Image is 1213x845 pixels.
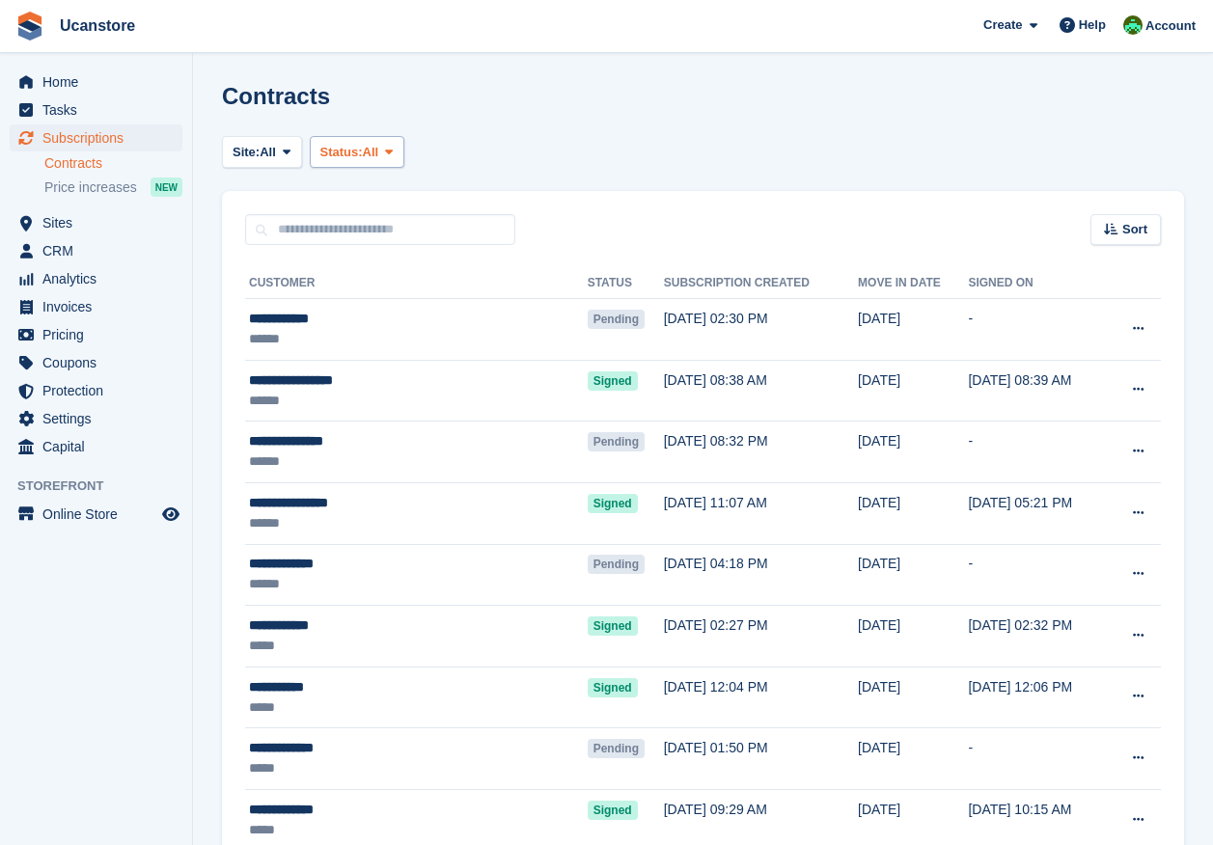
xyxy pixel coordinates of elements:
span: Storefront [17,477,192,496]
span: Pending [588,555,645,574]
span: Subscriptions [42,124,158,151]
button: Status: All [310,136,404,168]
td: [DATE] [858,360,968,422]
td: [DATE] 04:18 PM [664,544,858,606]
span: Analytics [42,265,158,292]
th: Subscription created [664,268,858,299]
th: Customer [245,268,588,299]
td: [DATE] [858,606,968,668]
img: Leanne Tythcott [1123,15,1143,35]
a: menu [10,237,182,264]
span: Signed [588,371,638,391]
a: menu [10,124,182,151]
td: [DATE] 11:07 AM [664,482,858,544]
td: [DATE] 02:27 PM [664,606,858,668]
td: [DATE] [858,482,968,544]
span: Signed [588,494,638,513]
td: [DATE] [858,422,968,483]
td: [DATE] 08:32 PM [664,422,858,483]
span: Sites [42,209,158,236]
span: Signed [588,678,638,697]
span: Invoices [42,293,158,320]
a: menu [10,405,182,432]
a: menu [10,293,182,320]
span: Signed [588,616,638,636]
th: Move in date [858,268,968,299]
span: Site: [233,143,260,162]
td: [DATE] 12:04 PM [664,667,858,728]
th: Status [588,268,664,299]
a: Price increases NEW [44,177,182,198]
td: [DATE] 08:38 AM [664,360,858,422]
span: CRM [42,237,158,264]
a: Contracts [44,154,182,173]
span: All [260,143,276,162]
span: Status: [320,143,363,162]
a: menu [10,265,182,292]
span: Pending [588,739,645,758]
a: Preview store [159,503,182,526]
td: - [968,728,1107,790]
th: Signed on [968,268,1107,299]
td: [DATE] 02:32 PM [968,606,1107,668]
td: - [968,544,1107,606]
a: menu [10,321,182,348]
h1: Contracts [222,83,330,109]
span: Pending [588,432,645,451]
span: Help [1079,15,1106,35]
button: Site: All [222,136,302,168]
td: [DATE] [858,667,968,728]
td: [DATE] 02:30 PM [664,299,858,361]
span: Capital [42,433,158,460]
span: Coupons [42,349,158,376]
td: [DATE] [858,299,968,361]
a: menu [10,349,182,376]
span: Pending [588,310,645,329]
span: Protection [42,377,158,404]
td: [DATE] 01:50 PM [664,728,858,790]
span: Sort [1122,220,1147,239]
a: menu [10,209,182,236]
span: Home [42,68,158,95]
a: menu [10,433,182,460]
a: menu [10,96,182,123]
span: Tasks [42,96,158,123]
span: Signed [588,801,638,820]
td: - [968,422,1107,483]
span: Account [1145,16,1196,36]
td: [DATE] [858,728,968,790]
td: [DATE] 08:39 AM [968,360,1107,422]
td: [DATE] [858,544,968,606]
div: NEW [151,177,182,197]
span: Create [983,15,1022,35]
a: menu [10,377,182,404]
span: All [363,143,379,162]
span: Pricing [42,321,158,348]
span: Price increases [44,178,137,197]
a: Ucanstore [52,10,143,41]
a: menu [10,68,182,95]
td: [DATE] 12:06 PM [968,667,1107,728]
a: menu [10,501,182,528]
td: - [968,299,1107,361]
span: Settings [42,405,158,432]
td: [DATE] 05:21 PM [968,482,1107,544]
span: Online Store [42,501,158,528]
img: stora-icon-8386f47178a22dfd0bd8f6a31ec36ba5ce8667c1dd55bd0f319d3a0aa187defe.svg [15,12,44,41]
